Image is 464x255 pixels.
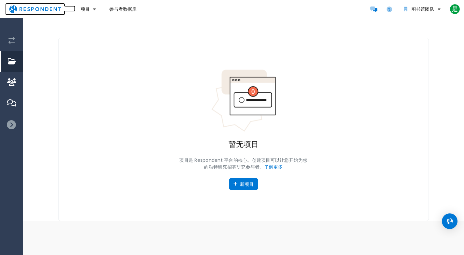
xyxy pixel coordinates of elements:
button: 图书馆团队 [399,3,446,15]
font: 新项目 [240,181,254,187]
font: 项目是 Respondent 平台的核心。创建项目可以让您开始为您的独特研究招募研究参与者。 [179,157,307,170]
a: 帮助和支持 [383,3,396,16]
img: 没有项目指标 [211,69,276,132]
font: 是 [452,5,458,13]
a: 了解更多 [264,164,283,170]
img: respondent-logo.png [5,3,65,15]
font: 参与者数据库 [109,6,137,12]
div: 打开 Intercom Messenger [442,213,457,229]
button: 新项目 [229,178,258,190]
button: 项目 [75,3,101,15]
font: 项目 [81,6,90,12]
button: 是 [448,3,461,15]
font: 暂无项目 [229,139,259,149]
a: 参与者数据库 [104,3,142,15]
font: 图书馆团队 [411,6,434,12]
a: 消息参与者 [367,3,380,16]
